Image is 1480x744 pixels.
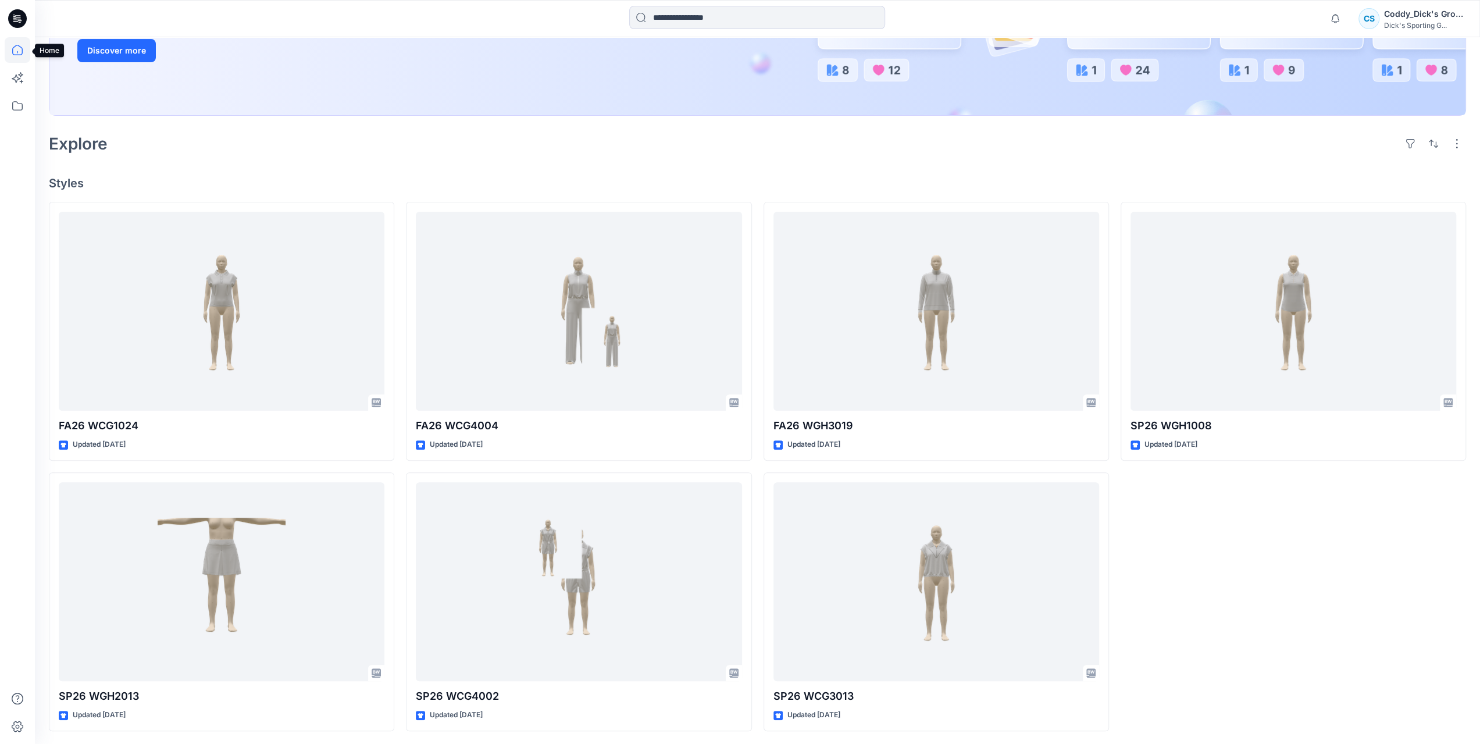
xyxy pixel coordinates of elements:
[73,709,126,721] p: Updated [DATE]
[1358,8,1379,29] div: CS
[59,688,384,704] p: SP26 WGH2013
[1130,418,1456,434] p: SP26 WGH1008
[49,134,108,153] h2: Explore
[59,212,384,411] a: FA26 WCG1024
[59,482,384,682] a: SP26 WGH2013
[59,418,384,434] p: FA26 WCG1024
[787,439,840,451] p: Updated [DATE]
[77,39,156,62] button: Discover more
[416,212,741,411] a: FA26 WCG4004
[1144,439,1197,451] p: Updated [DATE]
[430,439,483,451] p: Updated [DATE]
[1384,21,1465,30] div: Dick's Sporting G...
[773,418,1099,434] p: FA26 WGH3019
[773,212,1099,411] a: FA26 WGH3019
[416,482,741,682] a: SP26 WCG4002
[773,482,1099,682] a: SP26 WCG3013
[773,688,1099,704] p: SP26 WCG3013
[430,709,483,721] p: Updated [DATE]
[416,688,741,704] p: SP26 WCG4002
[1130,212,1456,411] a: SP26 WGH1008
[416,418,741,434] p: FA26 WCG4004
[1384,7,1465,21] div: Coddy_Dick's Group
[77,39,339,62] a: Discover more
[73,439,126,451] p: Updated [DATE]
[787,709,840,721] p: Updated [DATE]
[49,176,1466,190] h4: Styles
